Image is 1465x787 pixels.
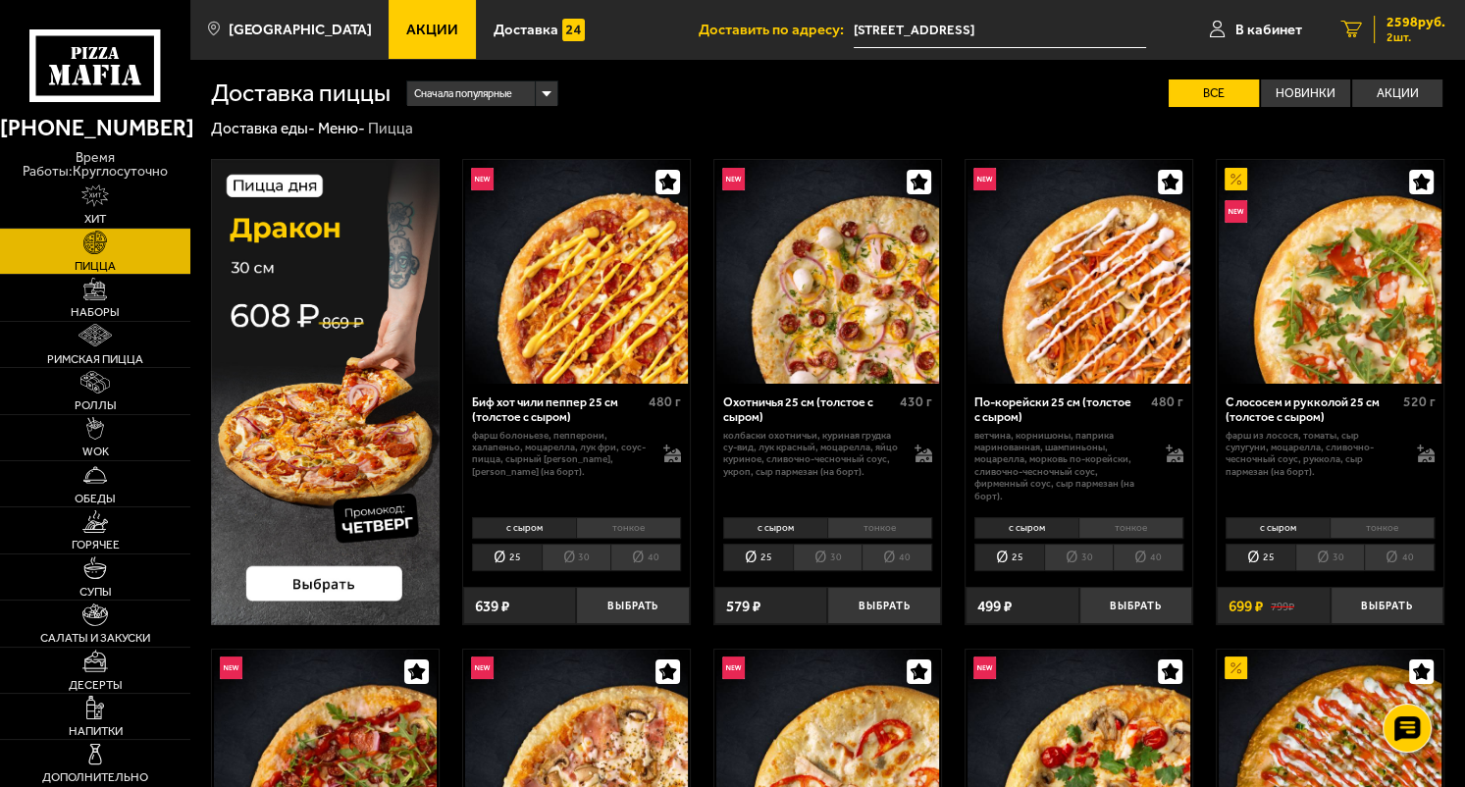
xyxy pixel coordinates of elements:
img: Новинка [471,168,494,190]
img: Акционный [1225,168,1247,190]
input: Ваш адрес доставки [854,12,1147,48]
div: По-корейски 25 см (толстое с сыром) [974,395,1147,425]
span: Роллы [75,399,117,411]
span: Пицца [75,260,116,272]
li: 30 [542,544,611,570]
span: 480 г [649,393,681,410]
li: тонкое [1078,517,1183,540]
li: 25 [723,544,793,570]
li: 40 [1364,544,1435,570]
span: Хит [84,213,106,225]
span: 2598 руб. [1387,16,1445,29]
img: 15daf4d41897b9f0e9f617042186c801.svg [562,19,585,41]
li: тонкое [576,517,681,540]
label: Все [1169,79,1259,107]
img: Новинка [722,168,745,190]
li: 30 [1044,544,1114,570]
span: Дополнительно [42,771,148,783]
a: Доставка еды- [211,119,315,137]
img: Новинка [973,168,996,190]
span: 430 г [900,393,932,410]
span: 579 ₽ [726,599,760,614]
li: с сыром [1226,517,1330,540]
button: Выбрать [1331,587,1443,624]
a: НовинкаБиф хот чили пеппер 25 см (толстое с сыром) [463,160,690,384]
a: Меню- [318,119,365,137]
img: Новинка [1225,200,1247,223]
li: тонкое [827,517,932,540]
label: Новинки [1261,79,1351,107]
img: Охотничья 25 см (толстое с сыром) [716,160,940,384]
li: с сыром [723,517,827,540]
span: [GEOGRAPHIC_DATA] [229,23,372,37]
img: Новинка [220,656,242,679]
label: Акции [1352,79,1442,107]
div: Охотничья 25 см (толстое с сыром) [723,395,896,425]
span: 639 ₽ [475,599,509,614]
s: 799 ₽ [1271,599,1294,614]
button: Выбрать [1079,587,1192,624]
li: 25 [974,544,1044,570]
span: Наборы [71,306,120,318]
p: ветчина, корнишоны, паприка маринованная, шампиньоны, моцарелла, морковь по-корейски, сливочно-че... [974,430,1151,503]
h1: Доставка пиццы [211,81,391,106]
li: 40 [862,544,932,570]
div: Биф хот чили пеппер 25 см (толстое с сыром) [472,395,645,425]
span: Доставить по адресу: [699,23,854,37]
li: с сыром [472,517,576,540]
p: фарш болоньезе, пепперони, халапеньо, моцарелла, лук фри, соус-пицца, сырный [PERSON_NAME], [PERS... [472,430,649,479]
li: 40 [1113,544,1183,570]
span: 499 ₽ [977,599,1012,614]
li: 25 [472,544,542,570]
span: В кабинет [1235,23,1302,37]
div: С лососем и рукколой 25 см (толстое с сыром) [1226,395,1398,425]
p: фарш из лосося, томаты, сыр сулугуни, моцарелла, сливочно-чесночный соус, руккола, сыр пармезан (... [1226,430,1402,479]
span: Римская пицца [47,353,143,365]
img: По-корейски 25 см (толстое с сыром) [968,160,1191,384]
img: Новинка [722,656,745,679]
div: Пицца [368,119,413,138]
img: С лососем и рукколой 25 см (толстое с сыром) [1219,160,1442,384]
span: 520 г [1402,393,1435,410]
li: 25 [1226,544,1295,570]
span: 699 ₽ [1229,599,1263,614]
button: Выбрать [576,587,689,624]
img: Новинка [973,656,996,679]
span: Супы [79,586,112,598]
span: Сначала популярные [414,79,512,109]
span: Салаты и закуски [40,632,150,644]
img: Биф хот чили пеппер 25 см (толстое с сыром) [465,160,689,384]
a: АкционныйНовинкаС лососем и рукколой 25 см (толстое с сыром) [1217,160,1443,384]
li: 30 [1295,544,1365,570]
button: Выбрать [827,587,940,624]
li: 40 [610,544,681,570]
span: WOK [82,446,109,457]
a: НовинкаОхотничья 25 см (толстое с сыром) [714,160,941,384]
a: НовинкаПо-корейски 25 см (толстое с сыром) [966,160,1192,384]
span: Десерты [69,679,123,691]
span: Горячее [72,539,120,551]
li: с сыром [974,517,1078,540]
li: 30 [793,544,863,570]
li: тонкое [1330,517,1435,540]
span: 2 шт. [1387,31,1445,43]
img: Новинка [471,656,494,679]
span: Напитки [69,725,123,737]
span: Акции [406,23,458,37]
p: колбаски охотничьи, куриная грудка су-вид, лук красный, моцарелла, яйцо куриное, сливочно-чесночн... [723,430,900,479]
span: Ленинградская область, Всеволожский район, Заневское городское поселение, городской посёлок Янино... [854,12,1147,48]
img: Акционный [1225,656,1247,679]
span: Доставка [494,23,558,37]
span: 480 г [1151,393,1183,410]
span: Обеды [75,493,116,504]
